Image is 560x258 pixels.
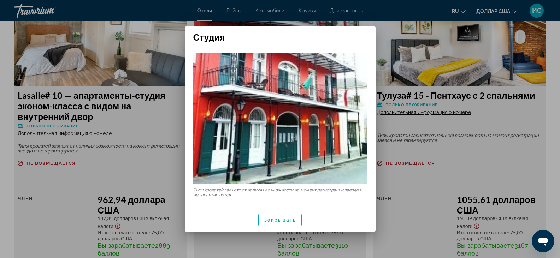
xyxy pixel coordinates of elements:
font: Типы кроватей зависят от наличия возможности на момент регистрации заезда и не гарантируются. [193,187,362,197]
button: Закрывать [258,214,302,226]
font: Закрывать [264,217,296,223]
img: Студия [193,53,367,184]
font: Студия [193,32,225,42]
iframe: Кнопка для запуска окна сообщений [532,230,554,252]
